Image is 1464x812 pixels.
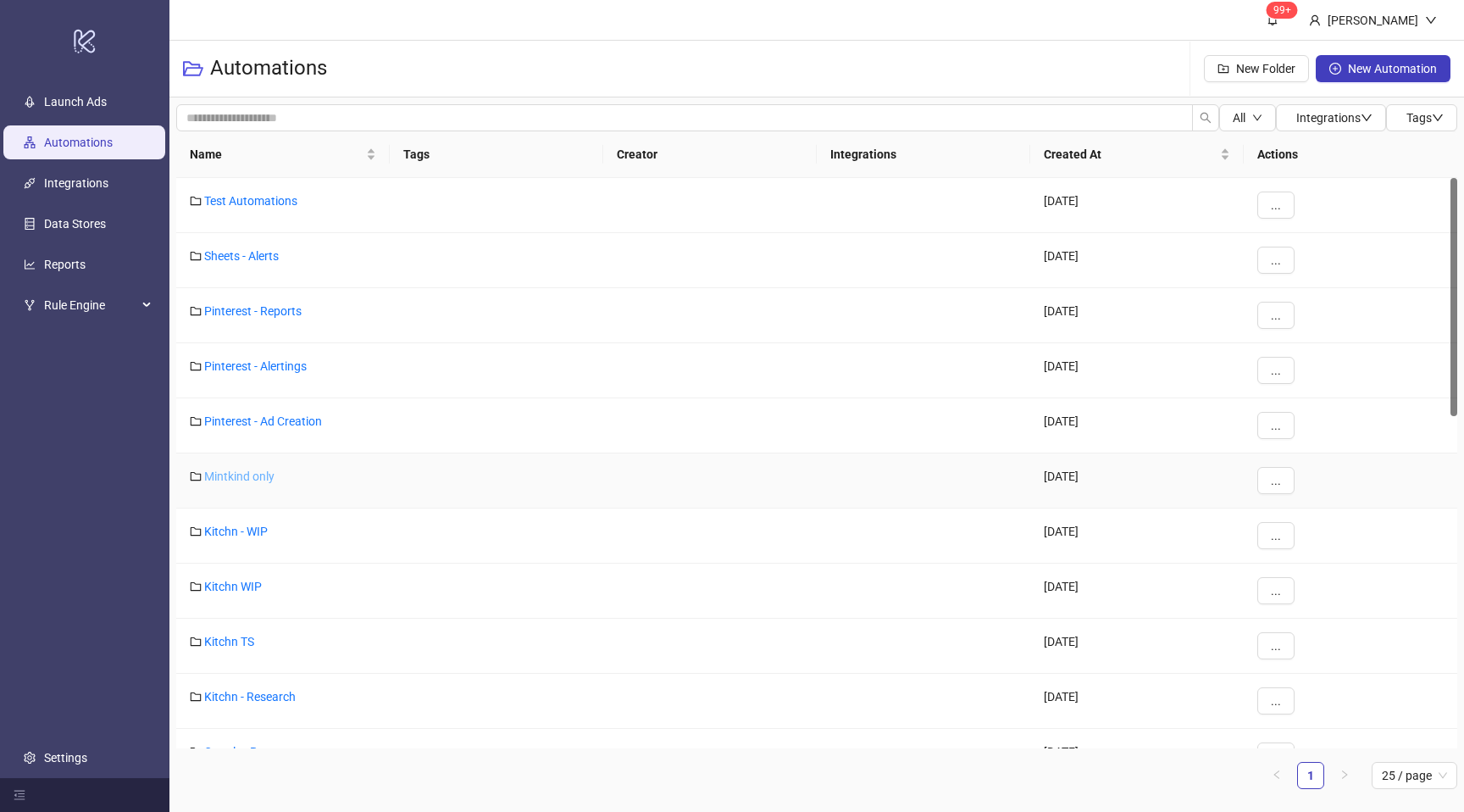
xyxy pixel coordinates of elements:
div: [DATE] [1030,674,1244,729]
button: ... [1257,577,1295,604]
span: folder [190,415,202,427]
button: ... [1257,522,1295,549]
span: Integrations [1296,111,1372,125]
a: Reports [44,258,86,271]
span: folder [190,691,202,703]
span: Rule Engine [44,288,137,322]
button: left [1263,762,1290,789]
div: [DATE] [1030,343,1244,398]
button: ... [1257,632,1295,659]
span: ... [1271,198,1281,212]
a: Test Automations [204,194,297,208]
th: Creator [603,131,817,178]
span: All [1233,111,1245,125]
span: left [1272,770,1282,780]
button: ... [1257,357,1295,384]
div: [DATE] [1030,619,1244,674]
button: ... [1257,467,1295,494]
span: Tags [1406,111,1444,125]
button: ... [1257,687,1295,715]
div: Page Size [1372,762,1457,789]
div: [DATE] [1030,564,1244,619]
span: ... [1271,253,1281,267]
li: Previous Page [1263,762,1290,789]
span: down [1361,112,1372,124]
a: Settings [44,751,87,765]
sup: 432 [1267,2,1298,19]
h3: Automations [210,55,327,82]
span: down [1425,14,1437,26]
span: bell [1267,14,1278,25]
div: [DATE] [1030,729,1244,784]
a: Kitchn WIP [204,580,262,593]
a: Data Stores [44,217,106,231]
span: folder [190,470,202,482]
a: Launch Ads [44,95,107,108]
a: Kitchn TS [204,635,254,648]
a: Automations [44,136,113,149]
button: ... [1257,412,1295,439]
span: folder [190,746,202,758]
a: Pinterest - Reports [204,304,302,318]
span: folder [190,526,202,537]
th: Name [176,131,390,178]
button: right [1331,762,1358,789]
th: Integrations [817,131,1030,178]
span: New Folder [1236,62,1295,75]
span: Created At [1044,145,1217,164]
a: Google - Reports [204,745,291,759]
span: fork [24,299,36,311]
span: ... [1271,309,1281,322]
div: [DATE] [1030,288,1244,343]
li: 1 [1297,762,1324,789]
span: folder [190,581,202,592]
th: Tags [390,131,603,178]
span: folder-open [183,58,203,79]
span: menu-fold [14,789,25,801]
span: user [1309,14,1321,26]
span: folder [190,360,202,372]
span: ... [1271,474,1281,487]
span: folder [190,195,202,207]
button: Tagsdown [1386,104,1457,131]
div: [DATE] [1030,398,1244,453]
div: [DATE] [1030,233,1244,288]
span: down [1252,113,1262,123]
a: Sheets - Alerts [204,249,279,263]
span: folder [190,250,202,262]
span: New Automation [1348,62,1437,75]
span: folder [190,305,202,317]
span: folder-add [1217,63,1229,75]
th: Actions [1244,131,1457,178]
button: New Folder [1204,55,1309,82]
span: search [1200,112,1212,124]
span: ... [1271,694,1281,708]
span: ... [1271,419,1281,432]
span: plus-circle [1329,63,1341,75]
a: Pinterest - Ad Creation [204,414,322,428]
span: ... [1271,364,1281,377]
a: Kitchn - Research [204,690,296,704]
span: Name [190,145,363,164]
th: Created At [1030,131,1244,178]
div: [PERSON_NAME] [1321,11,1425,30]
span: folder [190,636,202,648]
span: ... [1271,584,1281,598]
button: ... [1257,192,1295,219]
a: Kitchn - WIP [204,525,268,538]
button: ... [1257,247,1295,274]
span: 25 / page [1382,763,1447,788]
button: Integrationsdown [1276,104,1386,131]
div: [DATE] [1030,453,1244,509]
span: ... [1271,639,1281,653]
div: [DATE] [1030,509,1244,564]
button: Alldown [1219,104,1276,131]
span: ... [1271,529,1281,542]
a: Integrations [44,176,108,190]
button: ... [1257,302,1295,329]
li: Next Page [1331,762,1358,789]
div: [DATE] [1030,178,1244,233]
button: New Automation [1316,55,1450,82]
span: right [1339,770,1350,780]
span: down [1432,112,1444,124]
